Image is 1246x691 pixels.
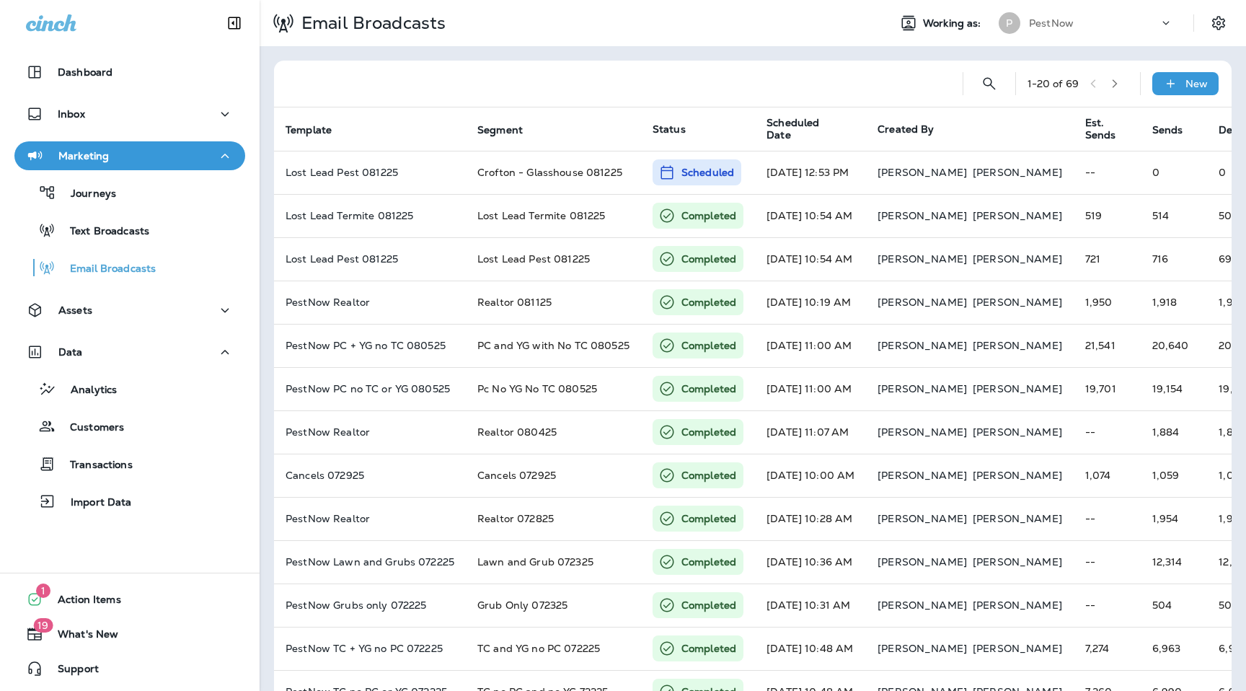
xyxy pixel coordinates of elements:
td: -- [1074,410,1141,454]
p: [PERSON_NAME] [878,643,967,654]
p: [PERSON_NAME] [878,253,967,265]
p: Cancels 072925 [286,470,454,481]
p: Completed [681,598,736,612]
td: 504 [1141,584,1208,627]
p: PestNow Lawn and Grubs 072225 [286,556,454,568]
td: 716 [1141,237,1208,281]
p: [PERSON_NAME] [973,513,1062,524]
p: [PERSON_NAME] [973,210,1062,221]
button: Text Broadcasts [14,215,245,245]
span: Est. Sends [1085,117,1135,141]
td: 1,954 [1141,497,1208,540]
p: Journeys [56,188,116,201]
span: Sends [1152,124,1183,136]
p: PestNow TC + YG no PC 072225 [286,643,454,654]
span: Lost Lead Termite 081225 [477,209,605,222]
span: Scheduled Date [766,117,860,141]
span: Realtor 081125 [477,296,552,309]
span: 1 [36,584,50,598]
p: Completed [681,295,736,309]
p: [PERSON_NAME] [973,296,1062,308]
p: Text Broadcasts [56,225,149,239]
td: 1,950 [1074,281,1141,324]
td: [DATE] 12:53 PM [755,151,866,194]
td: [DATE] 10:54 AM [755,237,866,281]
span: What's New [43,628,118,646]
button: 1Action Items [14,585,245,614]
span: Scheduled Date [766,117,841,141]
p: PestNow Realtor [286,426,454,438]
button: Dashboard [14,58,245,87]
td: 1,918 [1141,281,1208,324]
td: [DATE] 10:31 AM [755,584,866,627]
div: 1 - 20 of 69 [1028,78,1079,89]
span: Crofton - Glasshouse 081225 [477,166,622,179]
td: [DATE] 11:00 AM [755,324,866,367]
td: [DATE] 10:54 AM [755,194,866,237]
span: Segment [477,124,523,136]
p: [PERSON_NAME] [878,340,967,351]
button: Inbox [14,100,245,128]
span: Realtor 072825 [477,512,554,525]
p: Data [58,346,83,358]
span: Grub Only 072325 [477,599,567,612]
p: Email Broadcasts [56,263,156,276]
td: 20,640 [1141,324,1208,367]
td: 1,059 [1141,454,1208,497]
td: 1,884 [1141,410,1208,454]
p: [PERSON_NAME] [878,426,967,438]
td: [DATE] 10:00 AM [755,454,866,497]
button: Settings [1206,10,1232,36]
span: Sends [1152,123,1202,136]
td: [DATE] 11:07 AM [755,410,866,454]
p: Email Broadcasts [296,12,446,34]
p: Analytics [56,384,117,397]
p: Lost Lead Pest 081225 [286,167,454,178]
p: Completed [681,252,736,266]
td: [DATE] 11:00 AM [755,367,866,410]
div: P [999,12,1020,34]
p: Scheduled [681,165,734,180]
td: 514 [1141,194,1208,237]
p: PestNow Realtor [286,513,454,524]
span: Template [286,123,350,136]
p: [PERSON_NAME] [973,340,1062,351]
td: 519 [1074,194,1141,237]
button: Customers [14,411,245,441]
span: PC and YG with No TC 080525 [477,339,629,352]
span: Pc No YG No TC 080525 [477,382,597,395]
p: New [1185,78,1208,89]
p: [PERSON_NAME] [878,599,967,611]
span: Cancels 072925 [477,469,556,482]
p: [PERSON_NAME] [973,383,1062,395]
p: Completed [681,382,736,396]
td: 6,963 [1141,627,1208,670]
td: -- [1074,151,1141,194]
td: -- [1074,497,1141,540]
p: Completed [681,425,736,439]
span: Status [653,123,686,136]
p: Completed [681,511,736,526]
td: [DATE] 10:36 AM [755,540,866,584]
p: Customers [56,421,124,435]
button: Search Email Broadcasts [975,69,1004,98]
p: [PERSON_NAME] [973,556,1062,568]
span: Template [286,124,332,136]
p: [PERSON_NAME] [878,296,967,308]
p: [PERSON_NAME] [878,470,967,481]
button: Import Data [14,486,245,516]
p: Completed [681,641,736,656]
p: [PERSON_NAME] [973,470,1062,481]
button: Transactions [14,449,245,479]
p: [PERSON_NAME] [973,426,1062,438]
span: Action Items [43,594,121,611]
p: PestNow PC + YG no TC 080525 [286,340,454,351]
td: [DATE] 10:48 AM [755,627,866,670]
td: -- [1074,584,1141,627]
td: 21,541 [1074,324,1141,367]
span: Support [43,663,99,680]
p: Completed [681,338,736,353]
p: [PERSON_NAME] [973,643,1062,654]
td: -- [1074,540,1141,584]
p: Assets [58,304,92,316]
